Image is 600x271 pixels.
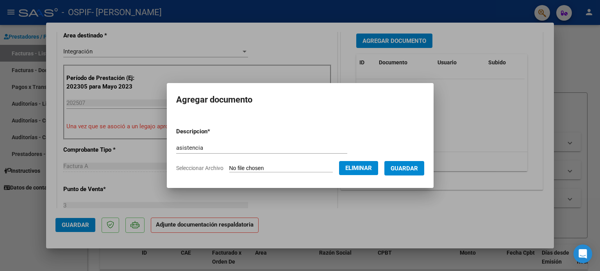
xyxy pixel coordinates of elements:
button: Guardar [384,161,424,175]
h2: Agregar documento [176,92,424,107]
p: Descripcion [176,127,251,136]
button: Eliminar [339,161,378,175]
div: Open Intercom Messenger [573,244,592,263]
span: Guardar [391,165,418,172]
span: Eliminar [345,165,372,172]
span: Seleccionar Archivo [176,165,223,171]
